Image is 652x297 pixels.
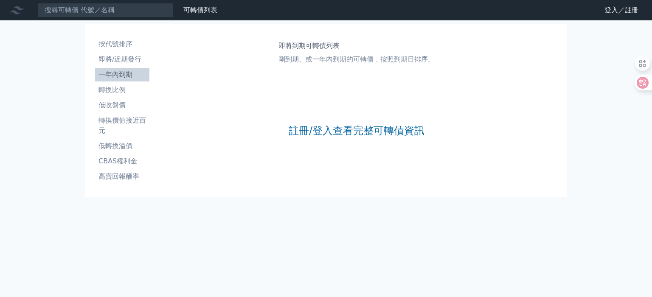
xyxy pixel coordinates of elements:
[95,170,149,183] a: 高賣回報酬率
[278,41,435,51] h1: 即將到期可轉債列表
[95,39,149,49] li: 按代號排序
[95,115,149,136] li: 轉換價值接近百元
[95,139,149,153] a: 低轉換溢價
[95,37,149,51] a: 按代號排序
[95,98,149,112] a: 低收盤價
[289,124,424,137] a: 註冊/登入查看完整可轉債資訊
[95,154,149,168] a: CBAS權利金
[95,68,149,81] a: 一年內到期
[95,141,149,151] li: 低轉換溢價
[95,114,149,137] a: 轉換價值接近百元
[95,85,149,95] li: 轉換比例
[278,54,435,64] p: 剛到期、或一年內到期的可轉債，按照到期日排序。
[95,156,149,166] li: CBAS權利金
[95,83,149,97] a: 轉換比例
[95,54,149,64] li: 即將/近期發行
[95,53,149,66] a: 即將/近期發行
[183,6,217,14] a: 可轉債列表
[95,100,149,110] li: 低收盤價
[95,171,149,182] li: 高賣回報酬率
[95,70,149,80] li: 一年內到期
[37,3,173,17] input: 搜尋可轉債 代號／名稱
[598,3,645,17] a: 登入／註冊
